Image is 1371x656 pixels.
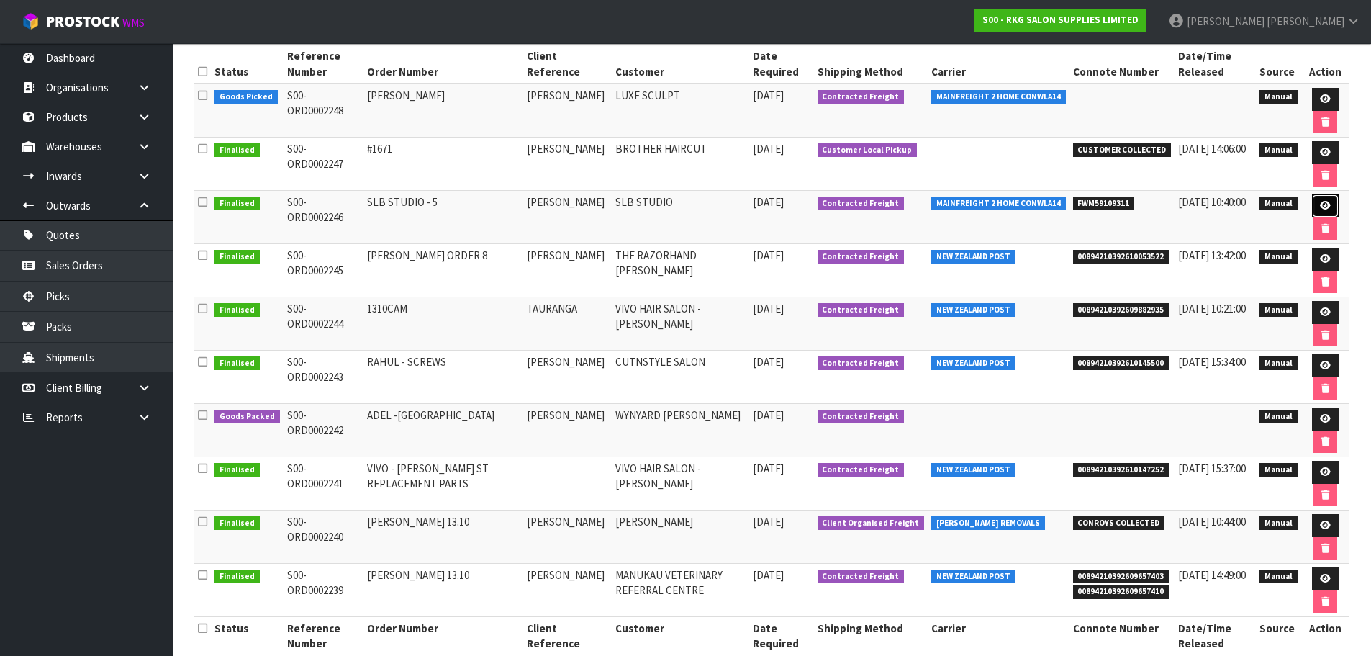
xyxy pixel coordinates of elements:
td: LUXE SCULPT [612,84,749,138]
th: Reference Number [284,45,363,84]
span: [PERSON_NAME] [1267,14,1344,28]
th: Date/Time Released [1175,45,1256,84]
span: Contracted Freight [818,570,905,584]
span: Finalised [214,197,260,211]
td: [PERSON_NAME] 13.10 [363,564,523,617]
span: [PERSON_NAME] [1187,14,1264,28]
td: THE RAZORHAND [PERSON_NAME] [612,244,749,297]
span: Contracted Freight [818,463,905,477]
span: Manual [1259,197,1298,211]
span: Contracted Freight [818,250,905,264]
span: [DATE] 15:34:00 [1178,355,1246,369]
td: S00-ORD0002241 [284,457,363,511]
th: Customer [612,617,749,655]
span: 00894210392610053522 [1073,250,1169,264]
td: VIVO HAIR SALON - [PERSON_NAME] [612,457,749,511]
span: ProStock [46,12,119,31]
td: [PERSON_NAME] [523,564,612,617]
span: Manual [1259,303,1298,318]
th: Shipping Method [814,617,928,655]
span: 00894210392609657403 [1073,570,1169,584]
span: Finalised [214,250,260,264]
span: Goods Picked [214,90,278,104]
span: Contracted Freight [818,356,905,371]
th: Connote Number [1069,45,1175,84]
td: S00-ORD0002243 [284,351,363,404]
th: Connote Number [1069,617,1175,655]
td: [PERSON_NAME] [363,84,523,138]
a: S00 - RKG SALON SUPPLIES LIMITED [974,9,1146,32]
th: Client Reference [523,45,612,84]
td: CUTNSTYLE SALON [612,351,749,404]
td: S00-ORD0002246 [284,191,363,244]
td: [PERSON_NAME] 13.10 [363,511,523,564]
img: cube-alt.png [22,12,40,30]
td: ADEL -[GEOGRAPHIC_DATA] [363,404,523,457]
th: Action [1301,617,1349,655]
span: [DATE] 10:40:00 [1178,195,1246,209]
span: [DATE] [753,302,784,315]
td: VIVO HAIR SALON - [PERSON_NAME] [612,297,749,351]
span: NEW ZEALAND POST [931,356,1015,371]
td: RAHUL - SCREWS [363,351,523,404]
span: NEW ZEALAND POST [931,250,1015,264]
span: 00894210392610147252 [1073,463,1169,477]
span: Goods Packed [214,410,280,424]
span: 00894210392609657410 [1073,585,1169,599]
span: Manual [1259,143,1298,158]
span: [DATE] 13:42:00 [1178,248,1246,262]
span: CONROYS COLLECTED [1073,516,1165,531]
strong: S00 - RKG SALON SUPPLIES LIMITED [982,14,1139,26]
span: Contracted Freight [818,197,905,211]
th: Carrier [928,45,1069,84]
span: [DATE] 15:37:00 [1178,462,1246,475]
span: [DATE] [753,408,784,422]
td: S00-ORD0002244 [284,297,363,351]
td: [PERSON_NAME] [523,511,612,564]
th: Order Number [363,45,523,84]
span: CUSTOMER COLLECTED [1073,143,1172,158]
span: [PERSON_NAME] REMOVALS [931,516,1045,531]
td: S00-ORD0002239 [284,564,363,617]
td: 1310CAM [363,297,523,351]
td: WYNYARD [PERSON_NAME] [612,404,749,457]
span: Finalised [214,356,260,371]
span: Manual [1259,356,1298,371]
span: [DATE] [753,568,784,582]
span: Finalised [214,516,260,531]
td: VIVO - [PERSON_NAME] ST REPLACEMENT PARTS [363,457,523,511]
span: MAINFREIGHT 2 HOME CONWLA14 [931,90,1066,104]
td: MANUKAU VETERINARY REFERRAL CENTRE [612,564,749,617]
span: Contracted Freight [818,90,905,104]
td: SLB STUDIO - 5 [363,191,523,244]
span: [DATE] [753,195,784,209]
th: Order Number [363,617,523,655]
span: FWM59109311 [1073,197,1135,211]
td: SLB STUDIO [612,191,749,244]
span: [DATE] [753,89,784,102]
th: Source [1256,45,1301,84]
span: [DATE] [753,515,784,529]
span: Contracted Freight [818,303,905,318]
th: Source [1256,617,1301,655]
span: NEW ZEALAND POST [931,570,1015,584]
span: [DATE] 10:44:00 [1178,515,1246,529]
span: [DATE] 14:06:00 [1178,142,1246,156]
span: [DATE] 14:49:00 [1178,568,1246,582]
th: Action [1301,45,1349,84]
span: Customer Local Pickup [818,143,918,158]
span: Manual [1259,410,1298,424]
th: Client Reference [523,617,612,655]
td: [PERSON_NAME] [523,404,612,457]
td: [PERSON_NAME] [523,84,612,138]
span: Client Organised Freight [818,516,925,531]
span: Manual [1259,90,1298,104]
td: [PERSON_NAME] [523,351,612,404]
th: Shipping Method [814,45,928,84]
td: [PERSON_NAME] [612,511,749,564]
span: [DATE] 10:21:00 [1178,302,1246,315]
span: Manual [1259,516,1298,531]
span: Contracted Freight [818,410,905,424]
span: 00894210392610145500 [1073,356,1169,371]
td: [PERSON_NAME] ORDER 8 [363,244,523,297]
